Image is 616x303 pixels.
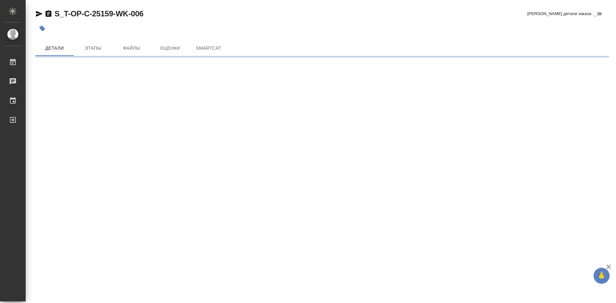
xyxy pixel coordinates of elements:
span: Оценки [155,44,185,52]
span: [PERSON_NAME] детали заказа [527,11,591,17]
span: Файлы [116,44,147,52]
span: 🙏 [596,269,607,282]
button: Скопировать ссылку [45,10,52,18]
button: Скопировать ссылку для ЯМессенджера [35,10,43,18]
a: S_T-OP-C-25159-WK-006 [55,9,143,18]
span: Этапы [78,44,108,52]
span: Детали [39,44,70,52]
span: SmartCat [193,44,224,52]
button: 🙏 [594,268,610,284]
button: Добавить тэг [35,21,49,36]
